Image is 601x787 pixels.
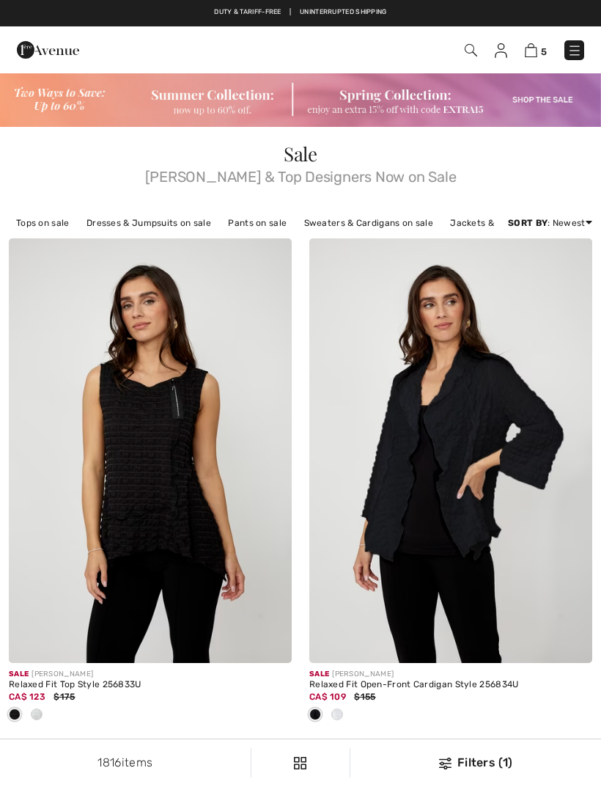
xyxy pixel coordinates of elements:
span: Sale [309,670,329,678]
a: Dresses & Jumpsuits on sale [79,213,218,233]
img: Shopping Bag [525,43,537,57]
div: [PERSON_NAME] [309,669,592,680]
a: 1ère Avenue [17,42,79,56]
img: Relaxed Fit Open-Front Cardigan Style 256834U. Black [309,238,592,663]
span: 5 [541,46,547,57]
a: Tops on sale [9,213,77,233]
div: Black [304,703,326,728]
img: Search [465,44,477,56]
div: Relaxed Fit Top Style 256833U [9,680,292,690]
div: : Newest [508,216,592,230]
span: $175 [54,692,75,702]
div: Off White [26,703,48,728]
div: Filters (1) [359,754,592,772]
img: Filters [294,757,306,769]
img: My Info [495,43,507,58]
a: Jackets & Blazers on sale [443,213,569,233]
strong: Sort By [508,218,547,228]
img: Filters [439,758,451,769]
span: CA$ 109 [309,692,346,702]
span: $155 [354,692,375,702]
span: 1816 [97,755,121,769]
div: Black [4,703,26,728]
span: Sale [284,141,317,166]
div: [PERSON_NAME] [9,669,292,680]
a: 5 [525,41,547,59]
span: CA$ 123 [9,692,45,702]
a: Sweaters & Cardigans on sale [297,213,440,233]
span: [PERSON_NAME] & Top Designers Now on Sale [9,164,592,184]
div: Relaxed Fit Open-Front Cardigan Style 256834U [309,680,592,690]
span: Sale [9,670,29,678]
img: Menu [567,43,582,58]
a: Pants on sale [221,213,294,233]
img: 1ère Avenue [17,35,79,65]
img: Relaxed Fit Top Style 256833U. Black [9,238,292,663]
div: Off White [326,703,348,728]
